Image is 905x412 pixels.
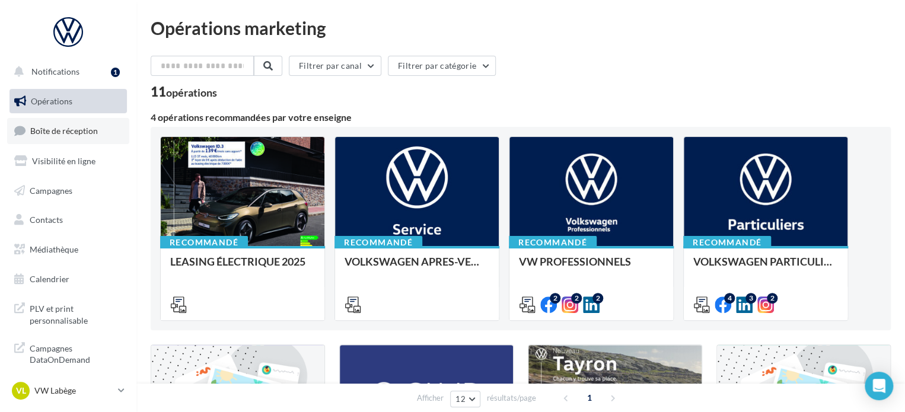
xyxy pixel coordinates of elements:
[30,274,69,284] span: Calendrier
[30,340,122,366] span: Campagnes DataOnDemand
[519,255,664,279] div: VW PROFESSIONNELS
[32,156,95,166] span: Visibilité en ligne
[7,118,129,143] a: Boîte de réception
[31,96,72,106] span: Opérations
[571,293,582,304] div: 2
[417,392,444,404] span: Afficher
[151,85,217,98] div: 11
[30,301,122,326] span: PLV et print personnalisable
[151,19,891,37] div: Opérations marketing
[7,207,129,232] a: Contacts
[7,237,129,262] a: Médiathèque
[160,236,248,249] div: Recommandé
[30,185,72,195] span: Campagnes
[30,244,78,254] span: Médiathèque
[724,293,735,304] div: 4
[289,56,381,76] button: Filtrer par canal
[455,394,466,404] span: 12
[7,336,129,371] a: Campagnes DataOnDemand
[7,149,129,174] a: Visibilité en ligne
[450,391,480,407] button: 12
[111,68,120,77] div: 1
[388,56,496,76] button: Filtrer par catégorie
[550,293,560,304] div: 2
[9,379,127,402] a: VL VW Labège
[34,385,113,397] p: VW Labège
[7,296,129,331] a: PLV et print personnalisable
[7,178,129,203] a: Campagnes
[166,87,217,98] div: opérations
[16,385,26,397] span: VL
[31,66,79,76] span: Notifications
[767,293,777,304] div: 2
[580,388,599,407] span: 1
[30,126,98,136] span: Boîte de réception
[683,236,771,249] div: Recommandé
[7,59,125,84] button: Notifications 1
[865,372,893,400] div: Open Intercom Messenger
[170,255,315,279] div: LEASING ÉLECTRIQUE 2025
[7,89,129,114] a: Opérations
[592,293,603,304] div: 2
[693,255,838,279] div: VOLKSWAGEN PARTICULIER
[7,267,129,292] a: Calendrier
[334,236,422,249] div: Recommandé
[30,215,63,225] span: Contacts
[509,236,597,249] div: Recommandé
[487,392,536,404] span: résultats/page
[151,113,891,122] div: 4 opérations recommandées par votre enseigne
[745,293,756,304] div: 3
[345,255,489,279] div: VOLKSWAGEN APRES-VENTE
